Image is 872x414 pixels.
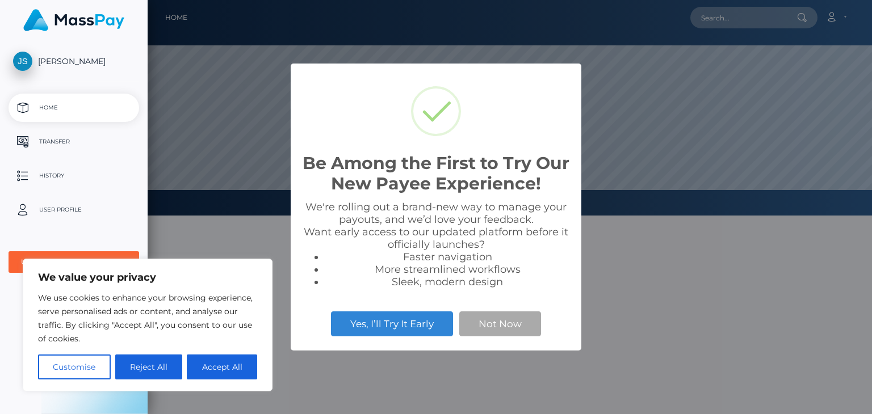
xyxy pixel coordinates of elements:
[38,271,257,284] p: We value your privacy
[9,56,139,66] span: [PERSON_NAME]
[23,259,272,391] div: We value your privacy
[187,354,257,379] button: Accept All
[325,276,570,288] li: Sleek, modern design
[13,201,135,218] p: User Profile
[38,354,111,379] button: Customise
[325,263,570,276] li: More streamlined workflows
[302,153,570,194] h2: Be Among the First to Try Our New Payee Experience!
[325,251,570,263] li: Faster navigation
[21,257,114,267] div: User Agreements
[331,311,453,336] button: Yes, I’ll Try It Early
[302,201,570,288] div: We're rolling out a brand-new way to manage your payouts, and we’d love your feedback. Want early...
[13,167,135,184] p: History
[9,251,139,273] button: User Agreements
[459,311,541,336] button: Not Now
[23,9,124,31] img: MassPay
[115,354,183,379] button: Reject All
[38,291,257,345] p: We use cookies to enhance your browsing experience, serve personalised ads or content, and analys...
[13,133,135,150] p: Transfer
[13,99,135,116] p: Home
